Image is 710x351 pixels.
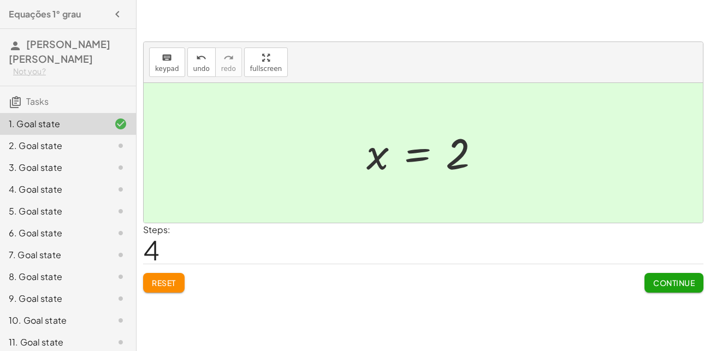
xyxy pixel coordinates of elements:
[9,292,97,305] div: 9. Goal state
[114,183,127,196] i: Task not started.
[221,65,236,73] span: redo
[26,96,49,107] span: Tasks
[9,227,97,240] div: 6. Goal state
[9,248,97,261] div: 7. Goal state
[244,47,288,77] button: fullscreen
[9,314,97,327] div: 10. Goal state
[114,292,127,305] i: Task not started.
[114,270,127,283] i: Task not started.
[9,139,97,152] div: 2. Goal state
[114,117,127,130] i: Task finished and correct.
[143,233,159,266] span: 4
[149,47,185,77] button: keyboardkeypad
[223,51,234,64] i: redo
[114,248,127,261] i: Task not started.
[187,47,216,77] button: undoundo
[9,38,110,65] span: [PERSON_NAME] [PERSON_NAME]
[162,51,172,64] i: keyboard
[114,314,127,327] i: Task not started.
[152,278,176,288] span: Reset
[114,205,127,218] i: Task not started.
[250,65,282,73] span: fullscreen
[196,51,206,64] i: undo
[114,161,127,174] i: Task not started.
[9,183,97,196] div: 4. Goal state
[9,8,81,21] h4: Equações 1° grau
[9,205,97,218] div: 5. Goal state
[653,278,695,288] span: Continue
[114,336,127,349] i: Task not started.
[143,273,185,293] button: Reset
[155,65,179,73] span: keypad
[9,270,97,283] div: 8. Goal state
[9,117,97,130] div: 1. Goal state
[193,65,210,73] span: undo
[114,227,127,240] i: Task not started.
[143,224,170,235] label: Steps:
[644,273,703,293] button: Continue
[114,139,127,152] i: Task not started.
[9,161,97,174] div: 3. Goal state
[215,47,242,77] button: redoredo
[13,66,127,77] div: Not you?
[9,336,97,349] div: 11. Goal state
